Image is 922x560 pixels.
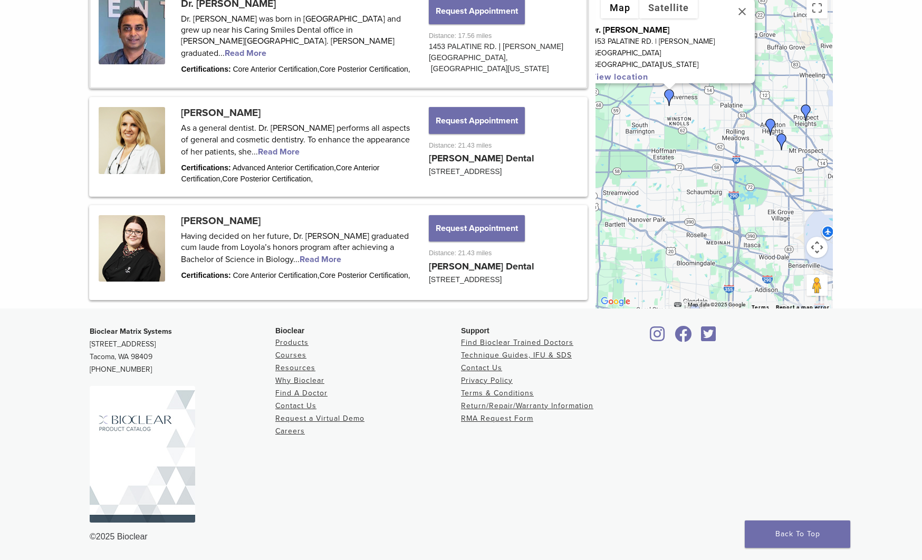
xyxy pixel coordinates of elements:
[275,326,304,335] span: Bioclear
[275,338,309,347] a: Products
[745,520,850,548] a: Back To Top
[461,414,533,423] a: RMA Request Form
[275,401,316,410] a: Contact Us
[90,327,172,336] strong: Bioclear Matrix Systems
[590,36,755,59] p: 1453 PALATINE RD. | [PERSON_NAME][GEOGRAPHIC_DATA]
[461,351,572,360] a: Technique Guides, IFU & SDS
[461,376,513,385] a: Privacy Policy
[461,401,593,410] a: Return/Repair/Warranty Information
[461,363,502,372] a: Contact Us
[688,302,745,307] span: Map data ©2025 Google
[671,332,695,343] a: Bioclear
[647,332,669,343] a: Bioclear
[90,325,275,376] p: [STREET_ADDRESS] Tacoma, WA 98409 [PHONE_NUMBER]
[661,89,678,106] div: Dr. Ankur Patel
[674,301,681,308] button: Keyboard shortcuts
[598,295,633,308] img: Google
[275,351,306,360] a: Courses
[461,338,573,347] a: Find Bioclear Trained Doctors
[90,530,832,543] div: ©2025 Bioclear
[429,107,525,133] button: Request Appointment
[275,414,364,423] a: Request a Virtual Demo
[773,133,790,150] div: Dr. Kathy Pawlusiewicz
[429,215,525,242] button: Request Appointment
[762,119,779,136] div: Dr. Margaret Radziszewski
[697,332,719,343] a: Bioclear
[806,275,828,296] button: Drag Pegman onto the map to open Street View
[590,24,755,36] p: Dr. [PERSON_NAME]
[90,386,195,523] img: Bioclear
[590,72,648,82] a: View location
[275,363,315,372] a: Resources
[461,389,534,398] a: Terms & Conditions
[275,376,324,385] a: Why Bioclear
[590,59,755,71] p: [GEOGRAPHIC_DATA][US_STATE]
[598,295,633,308] a: Open this area in Google Maps (opens a new window)
[461,326,489,335] span: Support
[275,427,305,436] a: Careers
[752,304,770,311] a: Terms (opens in new tab)
[798,104,814,121] div: Joana Tylman
[806,237,828,258] button: Map camera controls
[776,304,830,310] a: Report a map error
[275,389,328,398] a: Find A Doctor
